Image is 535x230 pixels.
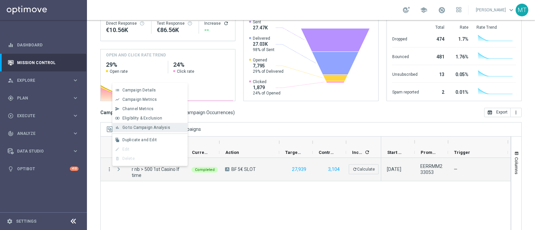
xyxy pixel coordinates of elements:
[420,163,442,175] span: EERRMM233053
[7,60,79,65] button: Mission Control
[112,95,188,104] button: show_chart Campaign Metrics
[392,33,419,44] div: Dropped
[291,165,307,174] button: 27,939
[115,106,120,111] i: send
[253,69,284,74] span: 29% of Delivered
[8,95,14,101] i: gps_fixed
[253,84,281,90] span: 1,879
[363,149,370,156] span: Calculate column
[72,148,79,154] i: keyboard_arrow_right
[352,167,357,172] i: refresh
[17,114,72,118] span: Execute
[253,47,275,52] span: 98% of Sent
[233,109,235,116] span: )
[17,160,70,178] a: Optibot
[72,95,79,101] i: keyboard_arrow_right
[364,150,370,155] i: refresh
[253,25,268,31] span: 27.47K
[17,36,79,54] a: Dashboard
[115,88,120,92] i: list
[106,61,163,69] h2: 29%
[7,131,79,136] button: track_changes Analyze keyboard_arrow_right
[427,68,444,79] div: 13
[516,4,528,16] div: MT
[452,86,468,97] div: 0.01%
[157,26,194,34] div: €86,558
[106,26,146,34] div: €10,557
[122,116,162,121] span: Eligibility & Exclusion
[484,108,511,117] button: open_in_browser Export
[177,69,194,74] span: Click rate
[106,166,112,172] button: more_vert
[327,165,340,174] button: 3,104
[514,157,519,174] span: Columns
[112,123,188,132] button: bar_chart Go to Campaign Analysis
[8,160,79,178] div: Optibot
[17,54,79,71] a: Mission Control
[115,138,120,142] i: file_copy
[17,149,72,153] span: Data Studio
[420,6,427,14] span: school
[475,5,516,15] a: [PERSON_NAME]keyboard_arrow_down
[225,167,229,171] span: A
[115,116,120,121] i: join_inner
[112,85,188,95] button: list Campaign Details
[204,21,230,26] div: Increase
[173,61,230,69] h2: 24%
[7,78,79,83] button: person_search Explore keyboard_arrow_right
[106,52,166,58] h4: OPEN AND CLICK RATE TREND
[452,25,468,30] div: Rate
[484,109,522,115] multiple-options-button: Export to CSV
[253,19,268,25] span: Sent
[17,96,72,100] span: Plan
[508,6,515,14] span: keyboard_arrow_down
[253,63,284,69] span: 7,795
[112,104,188,113] button: send Channel Metrics
[8,166,14,172] i: lightbulb
[454,167,457,172] span: —
[8,131,14,137] i: track_changes
[253,41,275,47] span: 27.03K
[7,166,79,172] button: lightbulb Optibot +10
[392,51,419,61] div: Bounced
[8,77,72,83] div: Explore
[8,131,72,137] div: Analyze
[157,21,194,26] div: Test Response
[392,86,419,97] div: Spam reported
[122,106,154,111] span: Channel Metrics
[427,25,444,30] div: Total
[192,150,208,155] span: Current Status
[106,21,146,26] div: Direct Response
[7,149,79,154] button: Data Studio keyboard_arrow_right
[513,110,519,115] i: more_vert
[452,68,468,79] div: 0.05%
[8,36,79,54] div: Dashboard
[8,54,79,71] div: Mission Control
[7,113,79,119] div: play_circle_outline Execute keyboard_arrow_right
[8,148,72,154] div: Data Studio
[101,158,381,181] div: Press SPACE to deselect this row.
[72,130,79,137] i: keyboard_arrow_right
[392,68,419,79] div: Unsubscribed
[421,150,437,155] span: Promotions
[7,42,79,48] button: equalizer Dashboard
[72,77,79,83] i: keyboard_arrow_right
[487,110,493,115] i: open_in_browser
[70,167,79,171] div: +10
[122,138,157,142] span: Duplicate and Edit
[427,51,444,61] div: 481
[110,69,128,74] span: Open rate
[223,21,229,26] button: refresh
[72,112,79,119] i: keyboard_arrow_right
[112,135,188,145] button: file_copy Duplicate and Edit
[253,79,281,84] span: Clicked
[195,168,215,172] span: Completed
[7,218,13,224] i: settings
